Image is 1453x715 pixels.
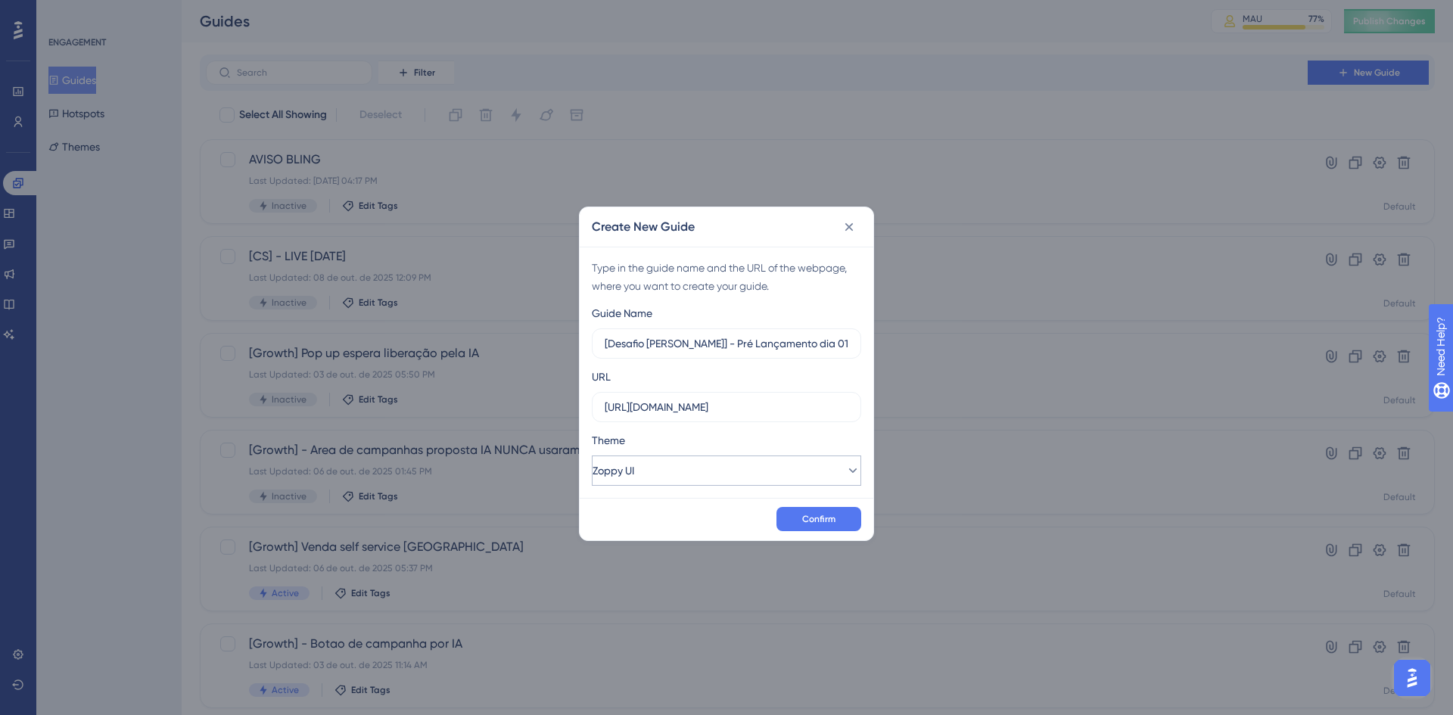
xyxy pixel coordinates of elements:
[1389,655,1435,701] iframe: UserGuiding AI Assistant Launcher
[593,462,634,480] span: Zoppy UI
[592,218,695,236] h2: Create New Guide
[802,513,835,525] span: Confirm
[605,335,848,352] input: How to Create
[605,399,848,415] input: https://www.example.com
[592,259,861,295] div: Type in the guide name and the URL of the webpage, where you want to create your guide.
[36,4,95,22] span: Need Help?
[592,368,611,386] div: URL
[592,431,625,449] span: Theme
[592,304,652,322] div: Guide Name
